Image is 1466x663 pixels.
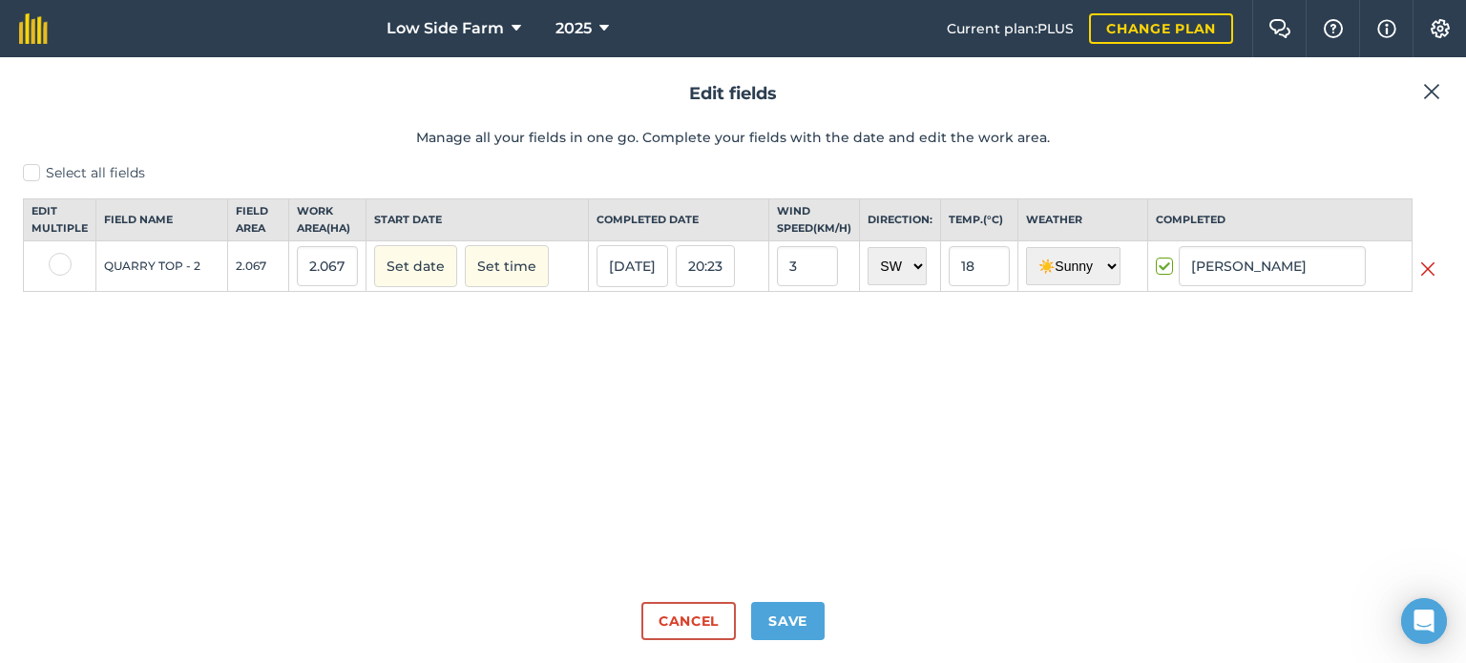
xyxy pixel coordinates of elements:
th: Completed date [589,199,769,241]
strong: How to invite people to your farm [78,433,293,468]
div: You’ll get replies here and in your email: ✉️ [31,96,298,171]
th: Edit multiple [24,199,96,241]
th: Weather [1018,199,1147,241]
img: A question mark icon [1322,19,1345,38]
button: Save [751,602,825,640]
div: Open Intercom Messenger [1401,598,1447,644]
button: 20:23 [676,245,735,287]
div: How to upgrade your farm plan [59,295,366,345]
span: 2025 [555,17,592,40]
span: Low Side Farm [387,17,504,40]
div: The team will be back 🕒 [31,181,298,218]
b: [EMAIL_ADDRESS][DOMAIN_NAME] [31,135,182,169]
img: svg+xml;base64,PHN2ZyB4bWxucz0iaHR0cDovL3d3dy53My5vcmcvMjAwMC9zdmciIHdpZHRoPSIyMiIgaGVpZ2h0PSIzMC... [1420,258,1435,280]
button: Send a message… [327,509,358,540]
button: Set time [465,245,549,287]
button: Start recording [121,517,136,532]
textarea: Message… [16,477,366,509]
th: Direction: [860,199,941,241]
div: You’ll get replies here and in your email:✉️[EMAIL_ADDRESS][DOMAIN_NAME]The team will be back🕒[DATE] [15,85,313,230]
img: Profile image for Operator [54,10,85,41]
p: Manage all your fields in one go. Complete your fields with the date and edit the work area. [23,127,1443,148]
td: 2.067 [227,241,288,292]
th: Temp. ( ° C ) [941,199,1018,241]
h1: Operator [93,18,160,32]
button: Cancel [641,602,736,640]
div: In the meantime, these articles might help: [31,243,298,280]
img: Two speech bubbles overlapping with the left bubble in the forefront [1268,19,1291,38]
b: [DATE] [47,200,97,216]
div: How to invite people to your farm [59,416,366,487]
button: [DATE] [597,245,668,287]
div: Upload shape files or KML files to create field boundaries [59,345,366,416]
th: Wind speed ( km/h ) [769,199,860,241]
label: Select all fields [23,163,1443,183]
button: Emoji picker [30,517,45,532]
h2: Edit fields [23,80,1443,108]
button: Home [299,8,335,44]
img: fieldmargin Logo [19,13,48,44]
div: Operator says… [15,85,366,232]
button: Upload attachment [91,517,106,532]
th: Work area ( Ha ) [288,199,366,241]
th: Field Area [227,199,288,241]
div: Operator says… [15,294,366,557]
div: In the meantime, these articles might help: [15,232,313,292]
a: Change plan [1089,13,1233,44]
img: svg+xml;base64,PHN2ZyB4bWxucz0iaHR0cDovL3d3dy53My5vcmcvMjAwMC9zdmciIHdpZHRoPSIxNyIgaGVpZ2h0PSIxNy... [1377,17,1396,40]
td: QUARRY TOP - 2 [96,241,228,292]
img: svg+xml;base64,PHN2ZyB4bWxucz0iaHR0cDovL3d3dy53My5vcmcvMjAwMC9zdmciIHdpZHRoPSIyMiIgaGVpZ2h0PSIzMC... [1423,80,1440,103]
span: Current plan : PLUS [947,18,1074,39]
button: Gif picker [60,517,75,532]
strong: How to upgrade your farm plan [78,312,315,327]
th: Completed [1147,199,1412,241]
div: Operator says… [15,232,366,294]
div: Close [335,8,369,42]
th: Start date [366,199,588,241]
th: Field name [96,199,228,241]
img: A cog icon [1429,19,1452,38]
button: go back [12,8,49,44]
strong: Upload shape files or KML files to create field boundaries [78,363,310,398]
button: Set date [374,245,457,287]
